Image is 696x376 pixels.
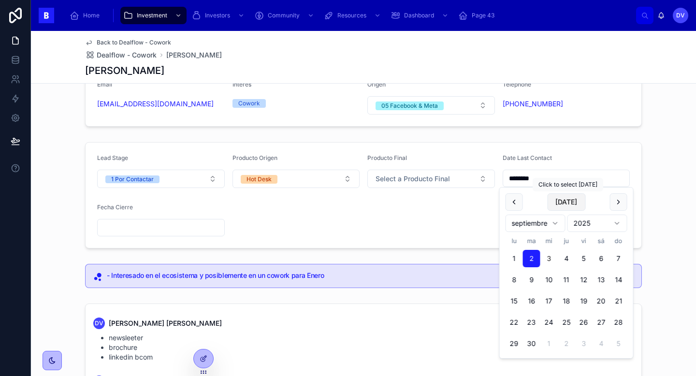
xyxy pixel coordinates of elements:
span: Producto Origen [232,154,277,161]
a: Resources [321,7,386,24]
button: jueves, 18 de septiembre de 2025 [558,292,575,310]
button: Select Button [367,170,495,188]
div: Cowork [238,99,260,108]
span: Resources [337,12,366,19]
button: Today, miércoles, 3 de septiembre de 2025 [540,250,558,267]
th: domingo [610,236,627,246]
div: 1 Por Contactar [111,175,154,183]
button: lunes, 1 de septiembre de 2025 [506,250,523,267]
span: Back to Dealflow - Cowork [97,39,171,46]
span: Origen [367,81,386,88]
button: lunes, 29 de septiembre de 2025 [506,335,523,352]
button: lunes, 22 de septiembre de 2025 [506,314,523,331]
span: Email [97,81,112,88]
button: martes, 9 de septiembre de 2025 [523,271,540,289]
h1: [PERSON_NAME] [85,64,164,77]
span: Telephone [503,81,531,88]
button: Select Button [232,170,360,188]
img: App logo [39,8,54,23]
button: viernes, 3 de octubre de 2025 [575,335,593,352]
span: Date Last Contact [503,154,552,161]
button: viernes, 12 de septiembre de 2025 [575,271,593,289]
span: Interes [232,81,251,88]
button: miércoles, 24 de septiembre de 2025 [540,314,558,331]
div: 05 Facebook & Meta [381,101,438,110]
a: Home [67,7,106,24]
a: Dashboard [388,7,453,24]
button: [DATE] [547,193,585,211]
span: DV [95,319,103,327]
button: sábado, 20 de septiembre de 2025 [593,292,610,310]
button: jueves, 4 de septiembre de 2025 [558,250,575,267]
a: Community [251,7,319,24]
span: Producto Final [367,154,407,161]
a: [EMAIL_ADDRESS][DOMAIN_NAME] [97,99,214,109]
button: jueves, 25 de septiembre de 2025 [558,314,575,331]
button: domingo, 5 de octubre de 2025 [610,335,627,352]
span: Community [268,12,300,19]
button: jueves, 2 de octubre de 2025 [558,335,575,352]
a: Investment [120,7,187,24]
th: viernes [575,236,593,246]
button: miércoles, 10 de septiembre de 2025 [540,271,558,289]
th: martes [523,236,540,246]
button: sábado, 6 de septiembre de 2025 [593,250,610,267]
span: Lead Stage [97,154,128,161]
button: Unselect I_05_FACEBOOK_META [376,101,444,110]
span: Investors [205,12,230,19]
li: brochure [109,343,634,352]
span: Investment [137,12,167,19]
li: linkedin bcom [109,352,634,362]
a: [PHONE_NUMBER] [503,99,563,109]
span: Dealflow - Cowork [97,50,157,60]
li: newsleeter [109,333,634,343]
div: Click to select [DATE] [533,178,603,191]
a: [PERSON_NAME] [166,50,222,60]
button: sábado, 27 de septiembre de 2025 [593,314,610,331]
span: Page 43 [472,12,494,19]
button: viernes, 26 de septiembre de 2025 [575,314,593,331]
div: scrollable content [62,5,636,26]
button: miércoles, 1 de octubre de 2025 [540,335,558,352]
button: miércoles, 17 de septiembre de 2025 [540,292,558,310]
button: martes, 16 de septiembre de 2025 [523,292,540,310]
a: Investors [188,7,249,24]
div: Hot Desk [246,175,272,184]
th: sábado [593,236,610,246]
table: septiembre 2025 [506,236,627,352]
button: martes, 2 de septiembre de 2025, selected [523,250,540,267]
button: sábado, 13 de septiembre de 2025 [593,271,610,289]
span: Fecha Cierre [97,203,133,211]
button: domingo, 28 de septiembre de 2025 [610,314,627,331]
button: martes, 30 de septiembre de 2025 [523,335,540,352]
span: [PERSON_NAME] [PERSON_NAME] [109,318,222,328]
span: Home [83,12,100,19]
th: lunes [506,236,523,246]
span: Select a Producto Final [376,174,450,184]
button: jueves, 11 de septiembre de 2025 [558,271,575,289]
button: lunes, 15 de septiembre de 2025 [506,292,523,310]
a: Dealflow - Cowork [85,50,157,60]
button: domingo, 21 de septiembre de 2025 [610,292,627,310]
button: martes, 23 de septiembre de 2025 [523,314,540,331]
button: viernes, 19 de septiembre de 2025 [575,292,593,310]
button: lunes, 8 de septiembre de 2025 [506,271,523,289]
button: domingo, 14 de septiembre de 2025 [610,271,627,289]
th: miércoles [540,236,558,246]
h5: - Interesado en el ecosistema y posiblemente en un cowork para Enero [107,272,634,279]
button: viernes, 5 de septiembre de 2025 [575,250,593,267]
span: DV [676,12,685,19]
th: jueves [558,236,575,246]
a: Back to Dealflow - Cowork [85,39,171,46]
button: Select Button [367,96,495,115]
button: Select Button [97,170,225,188]
span: Dashboard [404,12,434,19]
button: domingo, 7 de septiembre de 2025 [610,250,627,267]
button: sábado, 4 de octubre de 2025 [593,335,610,352]
a: Page 43 [455,7,501,24]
